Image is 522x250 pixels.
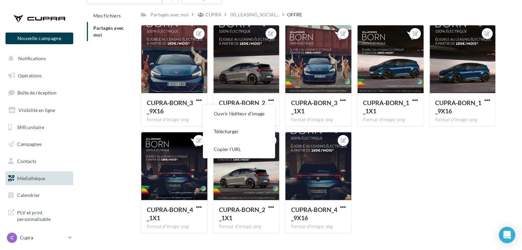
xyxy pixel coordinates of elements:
[499,227,515,243] div: Open Intercom Messenger
[17,192,40,198] span: Calendrier
[205,11,222,18] div: CUPRA
[4,103,75,117] a: Visibilité en ligne
[435,99,481,115] span: CUPRA-BORN_1_9X16
[20,234,65,241] p: Cupra
[151,11,189,18] div: Partagés avec moi
[18,55,46,61] span: Notifications
[203,105,275,123] button: Ouvrir l'éditeur d'image
[4,205,75,225] a: PLV et print personnalisable
[4,68,75,83] a: Opérations
[219,206,265,222] span: CUPRA-BORN_2_1X1
[231,11,279,18] span: 00_LEASING_SOCIAL...
[17,208,70,223] span: PLV et print personnalisable
[5,33,73,44] button: Nouvelle campagne
[291,99,337,115] span: CUPRA-BORN_3_1X1
[11,234,14,241] span: C
[17,175,45,181] span: Médiathèque
[363,117,418,123] div: Format d'image: png
[17,141,42,147] span: Campagnes
[4,137,75,151] a: Campagnes
[287,11,302,18] div: OFFRE
[93,13,121,18] span: Mes fichiers
[291,117,346,123] div: Format d'image: png
[17,158,36,164] span: Contacts
[17,90,56,96] span: Boîte de réception
[435,117,490,123] div: Format d'image: png
[17,124,44,130] span: SMS unitaire
[219,99,265,115] span: CUPRA-BORN_2_9X16
[4,85,75,100] a: Boîte de réception
[147,99,193,115] span: CUPRA-BORN_3_9X16
[18,73,42,78] span: Opérations
[5,231,73,244] a: C Cupra
[147,117,202,123] div: Format d'image: png
[291,206,337,222] span: CUPRA-BORN_4_9X16
[147,206,193,222] span: CUPRA-BORN_4_1X1
[291,224,346,230] div: Format d'image: png
[4,188,75,202] a: Calendrier
[4,51,72,66] button: Notifications
[18,107,55,113] span: Visibilité en ligne
[4,154,75,168] a: Contacts
[4,228,75,248] a: Campagnes DataOnDemand
[17,231,70,246] span: Campagnes DataOnDemand
[203,140,275,158] button: Copier l'URL
[363,99,409,115] span: CUPRA-BORN_1_1X1
[147,224,202,230] div: Format d'image: png
[4,120,75,135] a: SMS unitaire
[93,25,124,38] span: Partagés avec moi
[4,171,75,186] a: Médiathèque
[219,224,274,230] div: Format d'image: png
[203,123,275,140] button: Télécharger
